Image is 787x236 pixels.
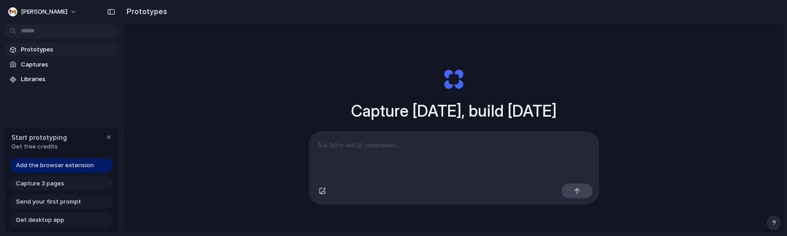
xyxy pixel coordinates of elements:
h1: Capture [DATE], build [DATE] [351,99,557,123]
a: Get desktop app [10,213,112,227]
span: Libraries [21,75,115,84]
span: Get desktop app [16,215,64,225]
a: Add the browser extension [10,158,112,173]
a: Captures [5,58,118,72]
a: Prototypes [5,43,118,56]
a: Libraries [5,72,118,86]
span: Get free credits [11,142,67,151]
span: Add the browser extension [16,161,94,170]
button: [PERSON_NAME] [5,5,82,19]
span: Capture 3 pages [16,179,64,188]
h2: Prototypes [123,6,167,17]
span: [PERSON_NAME] [21,7,67,16]
span: Send your first prompt [16,197,81,206]
span: Prototypes [21,45,115,54]
span: Captures [21,60,115,69]
span: Start prototyping [11,133,67,142]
